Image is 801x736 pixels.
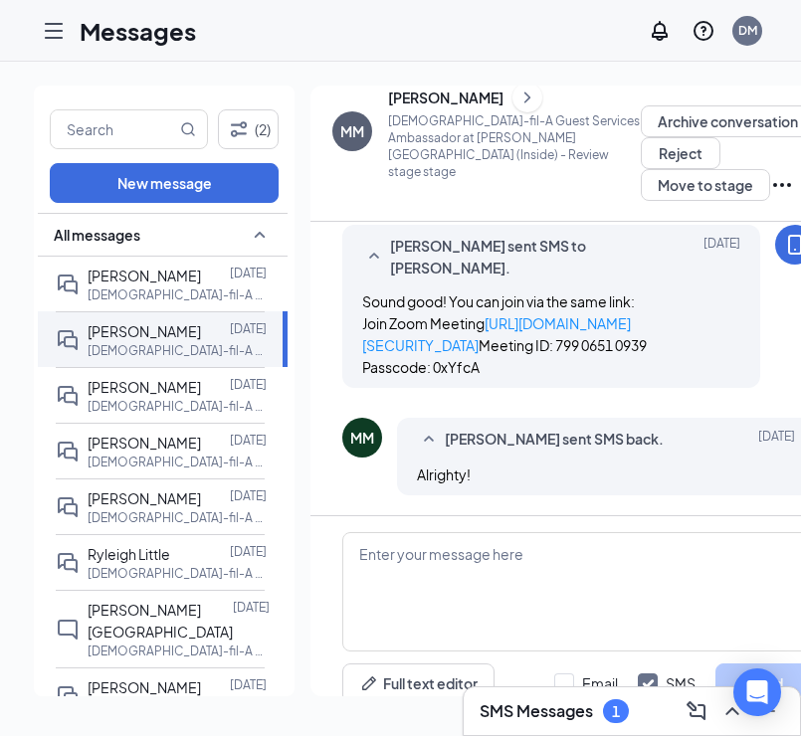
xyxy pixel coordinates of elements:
svg: SmallChevronUp [417,428,441,452]
span: [PERSON_NAME] sent SMS to [PERSON_NAME]. [390,235,651,278]
svg: DoubleChat [56,328,80,352]
svg: Pen [359,673,379,693]
svg: Hamburger [42,19,66,43]
p: [DATE] [230,320,267,337]
p: [DEMOGRAPHIC_DATA]-fil-A Guest Services Ambassador at [PERSON_NAME][GEOGRAPHIC_DATA] (Inside) [88,342,267,359]
p: [DEMOGRAPHIC_DATA]-fil-A Guest Services Ambassador at [PERSON_NAME][GEOGRAPHIC_DATA] (Inside) [88,286,267,303]
svg: ChatInactive [56,618,80,642]
p: [DATE] [230,543,267,560]
h3: SMS Messages [480,700,593,722]
span: [DATE] [703,235,740,278]
p: [DEMOGRAPHIC_DATA]-fil-A Guest Services Ambassador at [PERSON_NAME][GEOGRAPHIC_DATA] (Inside) [88,398,267,415]
span: Sound good! You can join via the same link: Join Zoom Meeting Meeting ID: 799 0651 0939 Passcode:... [362,292,647,376]
p: [DATE] [230,676,267,693]
svg: ChevronUp [720,699,744,723]
span: [PERSON_NAME] [88,378,201,396]
input: Search [51,110,176,148]
span: All messages [54,225,140,245]
p: [DATE] [230,265,267,281]
svg: ComposeMessage [685,699,708,723]
svg: Filter [227,117,251,141]
svg: DoubleChat [56,273,80,296]
svg: DoubleChat [56,440,80,463]
span: [PERSON_NAME] [88,489,201,507]
span: [PERSON_NAME] [88,678,201,696]
svg: DoubleChat [56,684,80,708]
p: [DATE] [233,599,270,616]
button: ChevronRight [512,83,542,112]
p: [DEMOGRAPHIC_DATA]-fil-A Guest Services Ambassador at [PERSON_NAME][GEOGRAPHIC_DATA] (Inside) [88,454,267,470]
svg: Ellipses [770,173,794,197]
p: [DATE] [230,376,267,393]
p: [DEMOGRAPHIC_DATA]-fil-A Guest Services Ambassador at [PERSON_NAME][GEOGRAPHIC_DATA] (Inside) [88,565,267,582]
h1: Messages [80,14,196,48]
span: [PERSON_NAME] [88,267,201,284]
button: Reject [641,137,720,169]
svg: SmallChevronUp [248,223,272,247]
div: MM [350,428,374,448]
button: New message [50,163,279,203]
svg: DoubleChat [56,384,80,408]
button: Full text editorPen [342,663,495,703]
p: [DEMOGRAPHIC_DATA]-fil-A Guest Services Ambassador at [PERSON_NAME][GEOGRAPHIC_DATA] (Inside) [88,509,267,526]
p: [DATE] [230,487,267,504]
svg: Notifications [648,19,672,43]
svg: DoubleChat [56,495,80,519]
span: [PERSON_NAME] [88,322,201,340]
div: MM [340,121,364,141]
div: 1 [612,703,620,720]
span: [DATE] [758,428,795,452]
div: [PERSON_NAME] [388,88,503,107]
svg: QuestionInfo [692,19,715,43]
button: ChevronUp [716,695,748,727]
button: Move to stage [641,169,770,201]
div: Open Intercom Messenger [733,668,781,716]
svg: ChevronRight [517,86,537,109]
span: Ryleigh Little [88,545,170,563]
span: Alrighty! [417,465,471,483]
p: [DEMOGRAPHIC_DATA]-fil-A Guest Services Ambassador at [PERSON_NAME][GEOGRAPHIC_DATA] (Inside) - R... [388,112,641,180]
button: ComposeMessage [681,695,712,727]
span: [PERSON_NAME] sent SMS back. [445,428,664,452]
p: [DEMOGRAPHIC_DATA]-fil-A Guest Services Ambassador at [PERSON_NAME][GEOGRAPHIC_DATA] (Inside) [88,643,267,659]
button: Filter (2) [218,109,279,149]
div: DM [738,22,757,39]
svg: DoubleChat [56,551,80,575]
a: [URL][DOMAIN_NAME][SECURITY_DATA] [362,314,631,354]
svg: SmallChevronUp [362,245,386,269]
svg: MagnifyingGlass [180,121,196,137]
span: [PERSON_NAME] [88,434,201,452]
p: [DATE] [230,432,267,449]
span: [PERSON_NAME][GEOGRAPHIC_DATA] [88,601,233,641]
